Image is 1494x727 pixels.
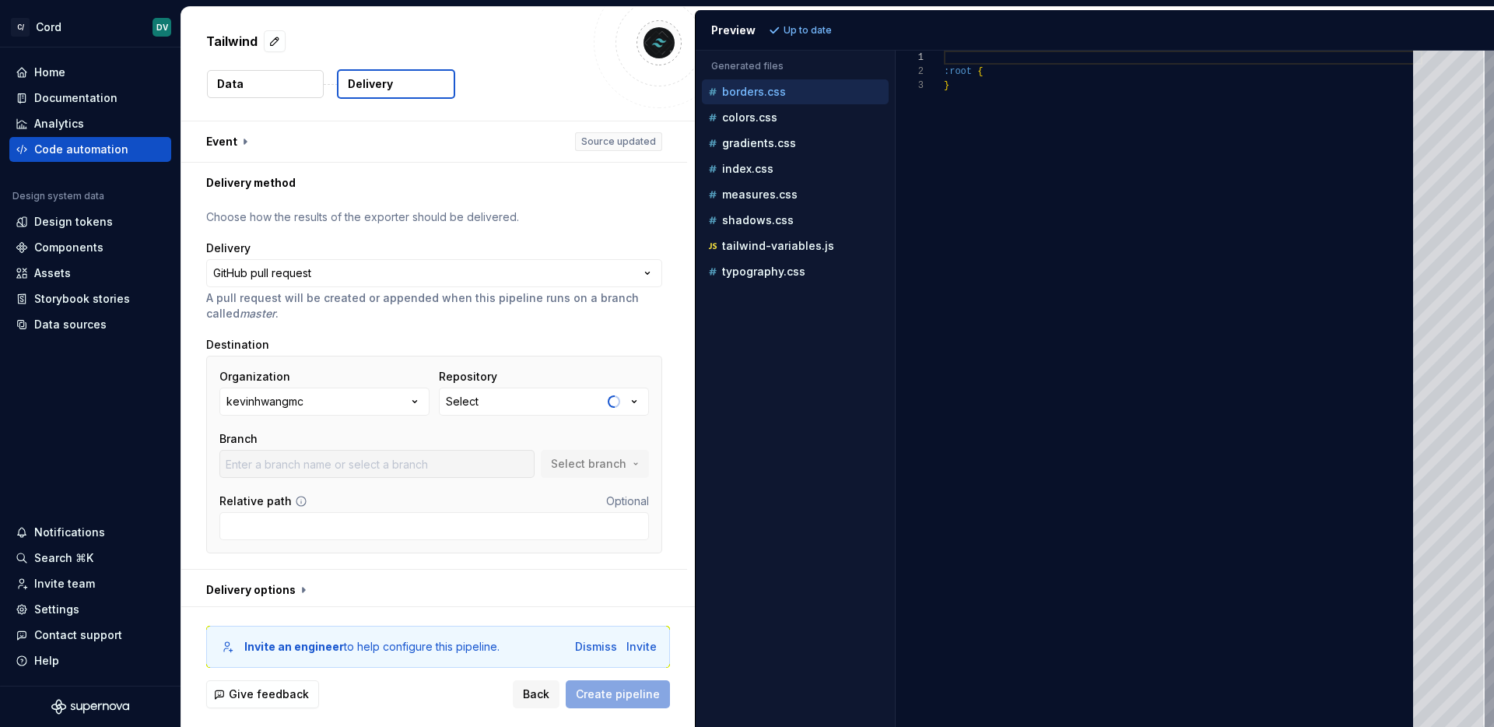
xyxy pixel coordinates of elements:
a: Assets [9,261,171,286]
p: index.css [722,163,773,175]
label: Delivery [206,241,251,256]
span: { [977,66,983,77]
span: :root [944,66,972,77]
div: Code automation [34,142,128,157]
a: Storybook stories [9,286,171,311]
p: Up to date [784,24,832,37]
label: Relative path [219,493,292,509]
div: Cord [36,19,61,35]
button: Help [9,648,171,673]
button: Contact support [9,623,171,648]
div: Analytics [34,116,84,132]
p: colors.css [722,111,777,124]
button: typography.css [702,263,889,280]
div: Components [34,240,103,255]
button: C/CordDV [3,10,177,44]
div: DV [156,21,168,33]
div: 2 [896,65,924,79]
button: Data [207,70,324,98]
div: Select [446,394,479,409]
label: Destination [206,337,269,353]
button: tailwind-variables.js [702,237,889,255]
div: to help configure this pipeline. [244,639,500,655]
div: kevinhwangmc [226,394,303,409]
p: measures.css [722,188,798,201]
p: A pull request will be created or appended when this pipeline runs on a branch called . [206,290,662,321]
div: Settings [34,602,79,617]
a: Invite team [9,571,171,596]
label: Branch [219,431,258,447]
div: Design system data [12,190,104,202]
button: Search ⌘K [9,546,171,571]
p: Delivery [348,76,393,92]
div: Contact support [34,627,122,643]
button: Give feedback [206,680,319,708]
span: Give feedback [229,687,309,702]
a: Components [9,235,171,260]
div: Home [34,65,65,80]
button: index.css [702,160,889,177]
div: 3 [896,79,924,93]
span: Optional [606,494,649,507]
button: Dismiss [575,639,617,655]
span: Back [523,687,549,702]
p: Tailwind [206,32,258,51]
a: Documentation [9,86,171,111]
a: Design tokens [9,209,171,234]
button: Notifications [9,520,171,545]
label: Organization [219,369,290,385]
button: Select [439,388,649,416]
span: } [944,80,949,91]
p: tailwind-variables.js [722,240,834,252]
p: shadows.css [722,214,794,227]
button: kevinhwangmc [219,388,430,416]
a: Settings [9,597,171,622]
p: Generated files [711,60,879,72]
div: Storybook stories [34,291,130,307]
p: typography.css [722,265,805,278]
div: Help [34,653,59,669]
div: Assets [34,265,71,281]
div: Search ⌘K [34,550,93,566]
button: gradients.css [702,135,889,152]
div: Notifications [34,525,105,540]
div: Documentation [34,90,117,106]
b: Invite an engineer [244,640,344,653]
i: master [240,307,275,320]
div: C/ [11,18,30,37]
button: measures.css [702,186,889,203]
label: Repository [439,369,497,385]
div: 1 [896,51,924,65]
svg: Supernova Logo [51,699,129,715]
button: borders.css [702,83,889,100]
button: colors.css [702,109,889,126]
button: Invite [626,639,657,655]
button: shadows.css [702,212,889,229]
div: Invite team [34,576,95,592]
button: Back [513,680,559,708]
button: Delivery [337,69,455,99]
a: Data sources [9,312,171,337]
p: Data [217,76,244,92]
div: Data sources [34,317,107,332]
a: Code automation [9,137,171,162]
a: Home [9,60,171,85]
a: Analytics [9,111,171,136]
p: Choose how the results of the exporter should be delivered. [206,209,662,225]
div: Preview [711,23,756,38]
p: gradients.css [722,137,796,149]
div: Design tokens [34,214,113,230]
p: borders.css [722,86,786,98]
